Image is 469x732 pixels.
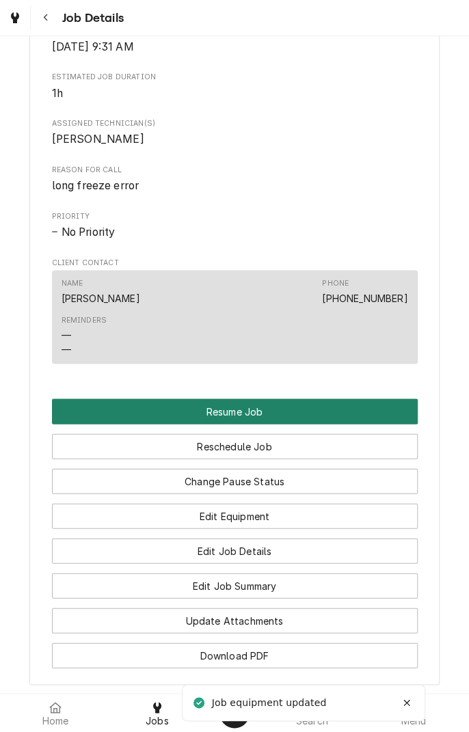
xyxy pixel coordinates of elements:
[322,277,349,288] div: Phone
[146,716,169,727] span: Jobs
[52,270,418,370] div: Client Contact List
[5,696,106,729] a: Home
[52,178,418,194] span: Reason For Call
[52,459,418,493] div: Button Group Row
[52,40,134,53] span: [DATE] 9:31 AM
[52,118,418,148] div: Assigned Technician(s)
[52,133,144,146] span: [PERSON_NAME]
[52,468,418,493] button: Change Pause Status
[62,314,107,325] div: Reminders
[52,424,418,459] div: Button Group Row
[62,277,140,305] div: Name
[52,165,418,194] div: Reason For Call
[52,598,418,633] div: Button Group Row
[52,573,418,598] button: Edit Job Summary
[52,270,418,364] div: Contact
[62,327,71,342] div: —
[62,342,71,356] div: —
[42,716,69,727] span: Home
[52,223,418,240] div: No Priority
[62,314,107,356] div: Reminders
[52,39,418,55] span: Last Modified
[52,538,418,563] button: Edit Job Details
[52,179,139,192] span: long freeze error
[52,493,418,528] div: Button Group Row
[52,72,418,101] div: Estimated Job Duration
[52,211,418,221] span: Priority
[52,398,418,668] div: Button Group
[62,277,83,288] div: Name
[52,87,63,100] span: 1h
[33,5,58,30] button: Navigate back
[52,503,418,528] button: Edit Equipment
[52,72,418,83] span: Estimated Job Duration
[322,292,407,303] a: [PHONE_NUMBER]
[401,716,426,727] span: Menu
[296,716,328,727] span: Search
[52,26,418,55] div: Last Modified
[52,642,418,668] button: Download PDF
[52,118,418,129] span: Assigned Technician(s)
[322,277,407,305] div: Phone
[52,85,418,102] span: Estimated Job Duration
[52,257,418,268] span: Client Contact
[107,696,208,729] a: Jobs
[52,608,418,633] button: Update Attachments
[52,165,418,176] span: Reason For Call
[52,211,418,240] div: Priority
[52,131,418,148] span: Assigned Technician(s)
[58,9,124,27] span: Job Details
[52,398,418,424] div: Button Group Row
[52,257,418,370] div: Client Contact
[52,633,418,668] div: Button Group Row
[3,5,27,30] a: Go to Jobs
[62,290,140,305] div: [PERSON_NAME]
[52,433,418,459] button: Reschedule Job
[52,563,418,598] div: Button Group Row
[212,696,329,710] div: Job equipment updated
[52,528,418,563] div: Button Group Row
[52,223,418,240] span: Priority
[52,398,418,424] button: Resume Job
